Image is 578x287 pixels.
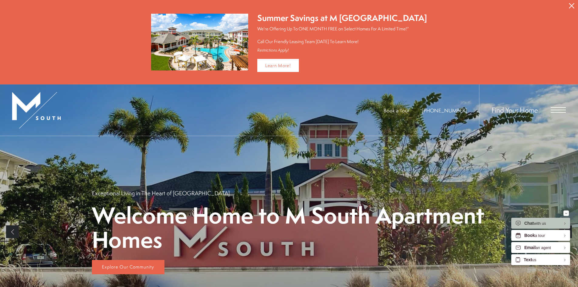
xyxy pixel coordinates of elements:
p: We're Offering Up To ONE MONTH FREE on Select Homes For A Limited Time!* Call Our Friendly Leasin... [257,26,427,45]
button: Open Menu [551,107,566,113]
a: Book a Tour [384,107,409,114]
img: MSouth [12,92,61,128]
a: Call Us at 813-570-8014 [422,107,467,114]
span: Explore Our Community [102,264,154,270]
a: Find Your Home [492,105,538,115]
div: Summer Savings at M [GEOGRAPHIC_DATA] [257,12,427,24]
span: [PHONE_NUMBER] [422,107,467,114]
img: Summer Savings at M South Apartments [151,14,248,70]
div: Restrictions Apply! [257,48,427,53]
p: Welcome Home to M South Apartment Homes [92,203,486,251]
a: Explore Our Community [92,260,164,275]
a: Previous [6,225,19,238]
p: Exceptional Living in The Heart of [GEOGRAPHIC_DATA] [92,189,230,197]
a: Learn More! [257,59,299,72]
